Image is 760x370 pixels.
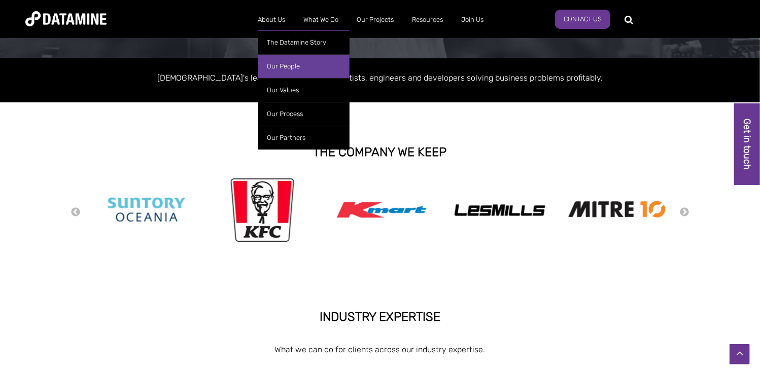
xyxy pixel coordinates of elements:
[295,7,348,33] a: What We Do
[258,102,350,126] a: Our Process
[96,181,197,238] img: Suntory Oceania
[91,71,669,85] p: [DEMOGRAPHIC_DATA]'s leading team of data scientists, engineers and developers solving business p...
[275,345,486,354] span: What we can do for clients across our industry expertise.
[320,310,440,324] strong: INDUSTRY EXPERTISE
[258,54,350,78] a: Our People
[679,207,689,218] button: Next
[348,7,403,33] a: Our Projects
[258,126,350,150] a: Our Partners
[331,179,433,240] img: Kmart logo
[403,7,453,33] a: Resources
[567,198,668,221] img: Mitre 10
[71,207,81,218] button: Previous
[249,7,295,33] a: About Us
[230,176,294,244] img: kfc
[258,30,350,54] a: The Datamine Story
[449,201,550,219] img: Les Mills Logo
[258,78,350,102] a: Our Values
[555,10,610,29] a: Contact Us
[453,7,493,33] a: Join Us
[734,103,760,185] a: Get in touch
[25,11,107,26] img: Datamine
[314,145,447,159] strong: THE COMPANY WE KEEP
